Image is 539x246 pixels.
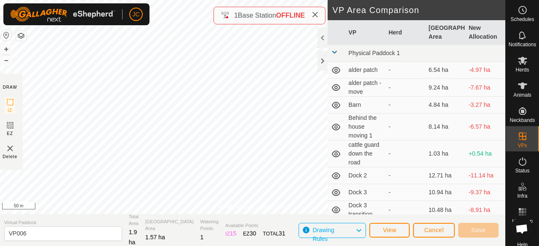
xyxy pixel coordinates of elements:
[279,230,286,237] span: 31
[132,10,139,19] span: JC
[389,66,422,74] div: -
[218,203,250,211] a: Privacy Policy
[389,101,422,109] div: -
[200,218,219,232] span: Watering Points
[465,140,505,167] td: +0.54 ha
[465,167,505,184] td: -11.14 ha
[333,5,505,15] h2: VP Area Comparison
[345,20,385,45] th: VP
[425,97,465,114] td: 4.84 ha
[465,201,505,219] td: -8.91 ha
[510,217,533,240] a: Open chat
[4,219,122,226] span: Virtual Paddock
[243,229,256,238] div: EZ
[465,114,505,140] td: -6.57 ha
[225,222,285,229] span: Available Points
[425,167,465,184] td: 12.71 ha
[510,17,534,22] span: Schedules
[425,201,465,219] td: 10.48 ha
[425,62,465,79] td: 6.54 ha
[200,234,204,241] span: 1
[234,12,238,19] span: 1
[345,62,385,79] td: alder patch
[1,55,11,65] button: –
[509,42,536,47] span: Notifications
[425,114,465,140] td: 8.14 ha
[129,229,137,246] span: 1.9 ha
[465,62,505,79] td: -4.97 ha
[425,20,465,45] th: [GEOGRAPHIC_DATA] Area
[345,184,385,201] td: Dock 3
[345,201,385,219] td: Dock 3 transition
[3,153,17,160] span: Delete
[424,227,444,233] span: Cancel
[145,218,194,232] span: [GEOGRAPHIC_DATA] Area
[3,84,17,90] div: DRAW
[389,83,422,92] div: -
[145,234,165,241] span: 1.57 ha
[129,213,139,227] span: Total Area
[425,140,465,167] td: 1.03 ha
[1,44,11,54] button: +
[345,97,385,114] td: Barn
[349,50,400,56] span: Physical Paddock 1
[518,143,527,148] span: VPs
[425,184,465,201] td: 10.94 ha
[7,130,13,137] span: EZ
[413,223,455,238] button: Cancel
[515,168,529,173] span: Status
[458,223,499,238] button: Save
[513,93,531,98] span: Animals
[512,219,533,224] span: Heatmap
[238,12,276,19] span: Base Station
[5,143,15,153] img: VP
[345,167,385,184] td: Dock 2
[517,193,527,198] span: Infra
[389,149,422,158] div: -
[312,227,334,242] span: Drawing Rules
[383,227,396,233] span: View
[389,206,422,214] div: -
[385,20,425,45] th: Herd
[345,140,385,167] td: cattle guard down the road
[263,229,285,238] div: TOTAL
[345,114,385,140] td: Behind the house moving 1
[369,223,410,238] button: View
[465,20,505,45] th: New Allocation
[1,30,11,40] button: Reset Map
[250,230,256,237] span: 30
[465,79,505,97] td: -7.67 ha
[465,184,505,201] td: -9.37 ha
[10,7,115,22] img: Gallagher Logo
[471,227,486,233] span: Save
[389,122,422,131] div: -
[515,67,529,72] span: Herds
[276,12,305,19] span: OFFLINE
[425,79,465,97] td: 9.24 ha
[8,107,12,114] span: IZ
[260,203,285,211] a: Contact Us
[345,79,385,97] td: alder patch - move
[510,118,535,123] span: Neckbands
[230,230,237,237] span: 15
[225,229,236,238] div: IZ
[16,31,26,41] button: Map Layers
[389,171,422,180] div: -
[389,188,422,197] div: -
[465,97,505,114] td: -3.27 ha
